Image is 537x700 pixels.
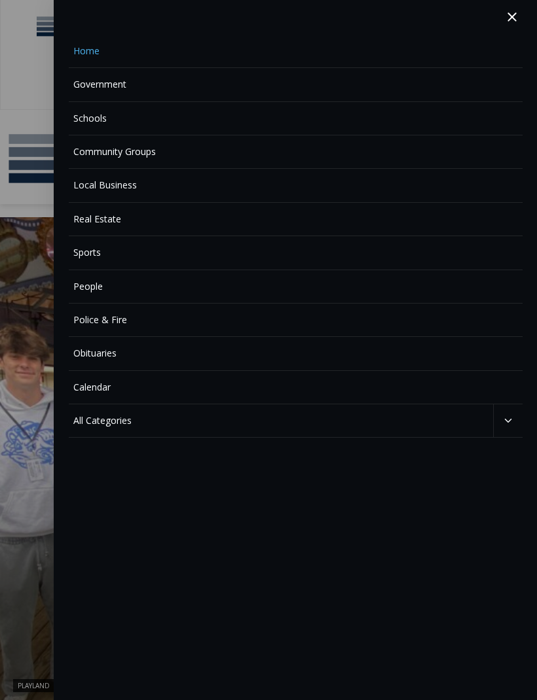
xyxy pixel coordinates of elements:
a: People [69,270,523,304]
a: Police & Fire [69,304,523,337]
a: Sports [69,236,523,270]
a: Schools [69,102,523,135]
a: Local Business [69,169,523,202]
a: Real Estate [69,203,523,236]
span: Open Tues. - Sun. [PHONE_NUMBER] [4,135,128,184]
a: Community Groups [69,135,523,169]
div: "Chef [PERSON_NAME] omakase menu is nirvana for lovers of great Japanese food." [135,82,193,156]
a: Obituaries [69,337,523,370]
a: Calendar [69,371,523,404]
a: All Categories [69,404,494,437]
nav: Primary Mobile Navigation [69,35,523,438]
a: Government [69,68,523,101]
a: Home [69,35,523,68]
a: Open Tues. - Sun. [PHONE_NUMBER] [1,131,132,163]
